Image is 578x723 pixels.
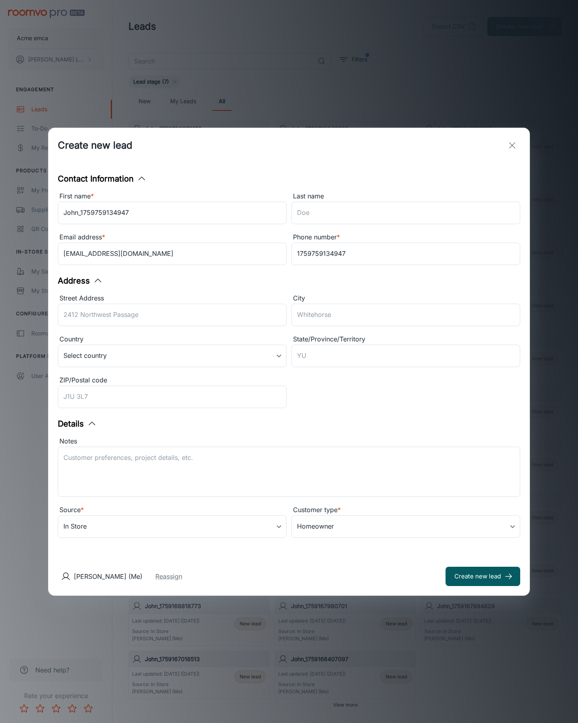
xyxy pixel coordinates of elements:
[291,243,520,265] input: +1 439-123-4567
[291,202,520,224] input: Doe
[58,515,287,538] div: In Store
[58,505,287,515] div: Source
[58,304,287,326] input: 2412 Northwest Passage
[291,345,520,367] input: YU
[155,572,182,581] button: Reassign
[291,304,520,326] input: Whitehorse
[58,418,97,430] button: Details
[58,191,287,202] div: First name
[291,232,520,243] div: Phone number
[291,505,520,515] div: Customer type
[291,334,520,345] div: State/Province/Territory
[74,572,142,581] p: [PERSON_NAME] (Me)
[291,293,520,304] div: City
[504,137,520,153] button: exit
[58,202,287,224] input: John
[291,191,520,202] div: Last name
[58,138,132,153] h1: Create new lead
[58,386,287,408] input: J1U 3L7
[58,375,287,386] div: ZIP/Postal code
[58,293,287,304] div: Street Address
[58,345,287,367] div: Select country
[58,243,287,265] input: myname@example.com
[446,567,520,586] button: Create new lead
[58,232,287,243] div: Email address
[58,436,520,447] div: Notes
[291,515,520,538] div: Homeowner
[58,334,287,345] div: Country
[58,173,147,185] button: Contact Information
[58,275,103,287] button: Address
